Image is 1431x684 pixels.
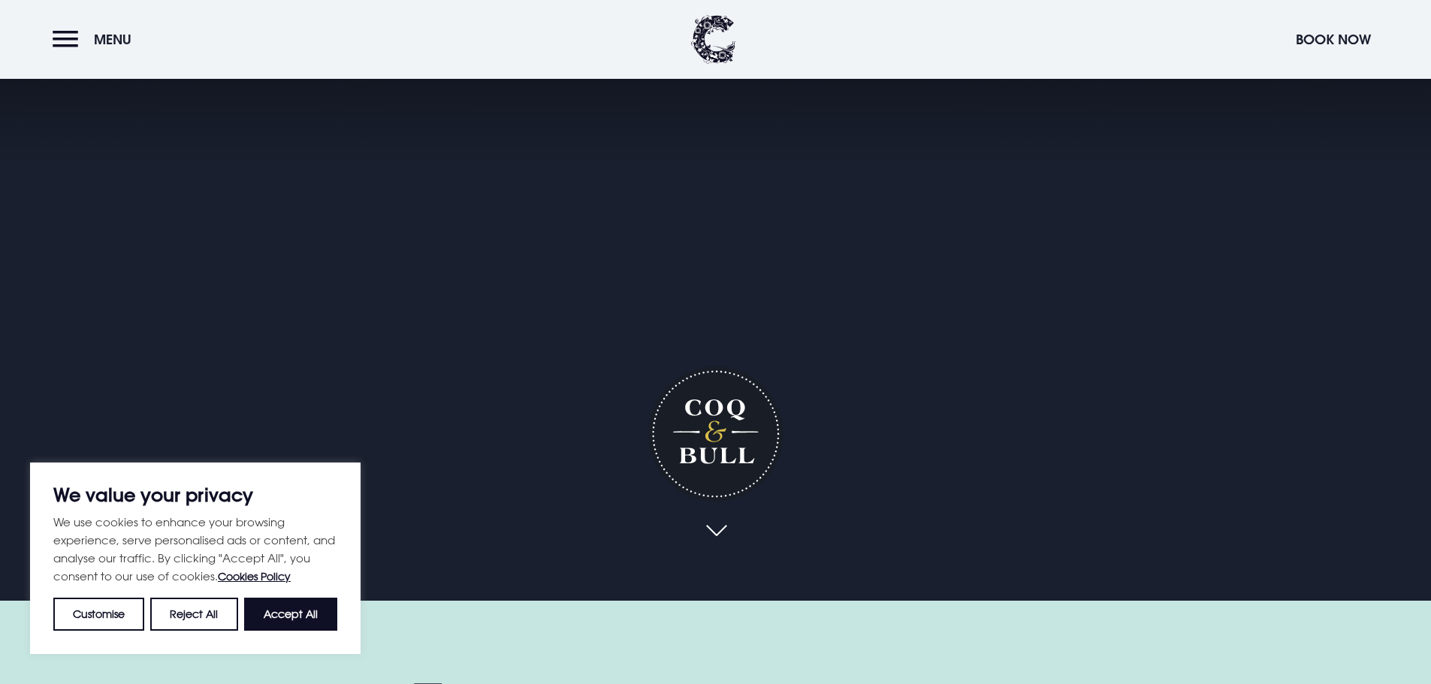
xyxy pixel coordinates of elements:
h1: Coq & Bull [648,366,783,501]
button: Book Now [1288,23,1378,56]
div: We value your privacy [30,463,361,654]
button: Customise [53,598,144,631]
img: Clandeboye Lodge [691,15,736,64]
span: Menu [94,31,131,48]
p: We value your privacy [53,486,337,504]
button: Menu [53,23,139,56]
a: Cookies Policy [218,570,291,583]
button: Accept All [244,598,337,631]
button: Reject All [150,598,237,631]
p: We use cookies to enhance your browsing experience, serve personalised ads or content, and analys... [53,513,337,586]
